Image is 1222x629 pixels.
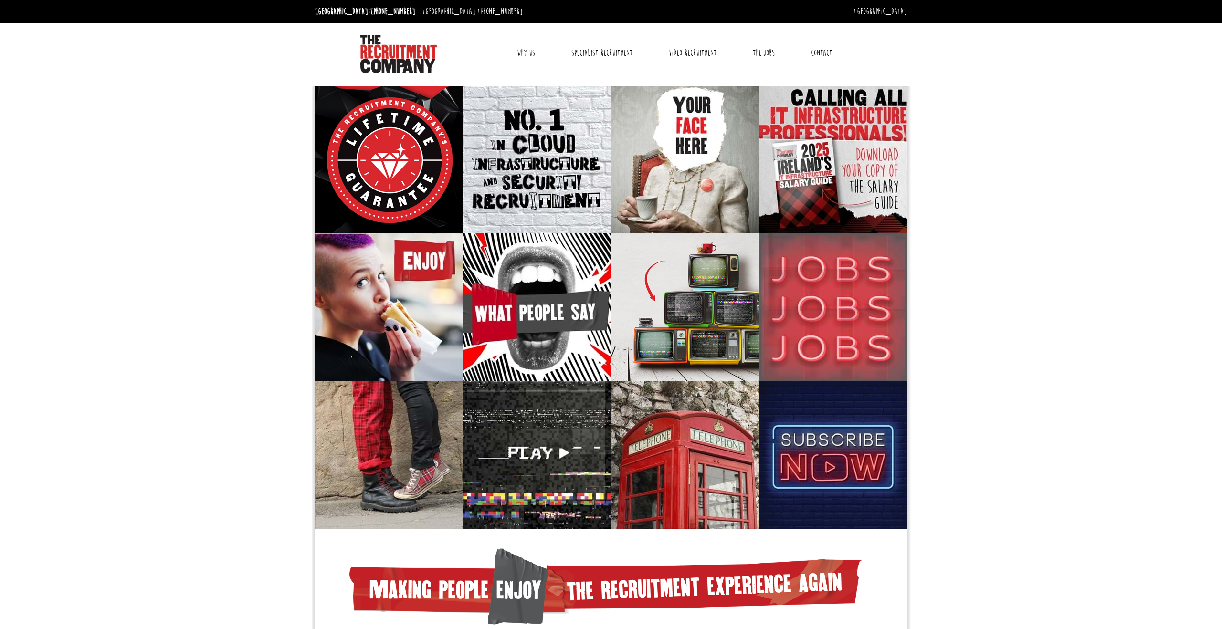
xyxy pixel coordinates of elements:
[478,6,523,17] a: [PHONE_NUMBER]
[510,41,542,65] a: Why Us
[564,41,640,65] a: Specialist Recruitment
[360,35,437,73] img: The Recruitment Company
[746,41,782,65] a: The Jobs
[662,41,724,65] a: Video Recruitment
[313,4,418,19] li: [GEOGRAPHIC_DATA]:
[854,6,907,17] a: [GEOGRAPHIC_DATA]
[420,4,525,19] li: [GEOGRAPHIC_DATA]:
[349,548,861,625] img: Making People Enjoy The Recruitment Experiance again
[370,6,415,17] a: [PHONE_NUMBER]
[804,41,839,65] a: Contact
